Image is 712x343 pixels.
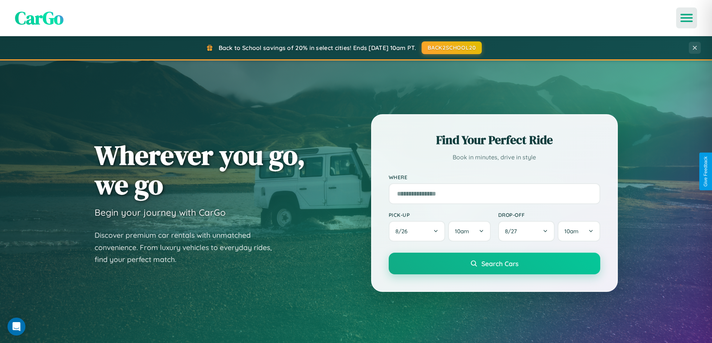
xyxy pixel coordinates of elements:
button: BACK2SCHOOL20 [422,41,482,54]
label: Pick-up [389,212,491,218]
h1: Wherever you go, we go [95,140,305,199]
span: 10am [455,228,469,235]
span: 8 / 26 [395,228,411,235]
p: Discover premium car rentals with unmatched convenience. From luxury vehicles to everyday rides, ... [95,229,281,266]
label: Drop-off [498,212,600,218]
span: Search Cars [481,259,518,268]
button: 8/27 [498,221,555,241]
label: Where [389,174,600,180]
p: Book in minutes, drive in style [389,152,600,163]
button: Search Cars [389,253,600,274]
h2: Find Your Perfect Ride [389,132,600,148]
span: Back to School savings of 20% in select cities! Ends [DATE] 10am PT. [219,44,416,52]
div: Open Intercom Messenger [7,318,25,336]
div: Give Feedback [703,156,708,187]
h3: Begin your journey with CarGo [95,207,226,218]
button: 10am [448,221,490,241]
button: 10am [558,221,600,241]
button: Open menu [676,7,697,28]
span: 10am [564,228,579,235]
span: CarGo [15,6,64,30]
button: 8/26 [389,221,446,241]
span: 8 / 27 [505,228,521,235]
